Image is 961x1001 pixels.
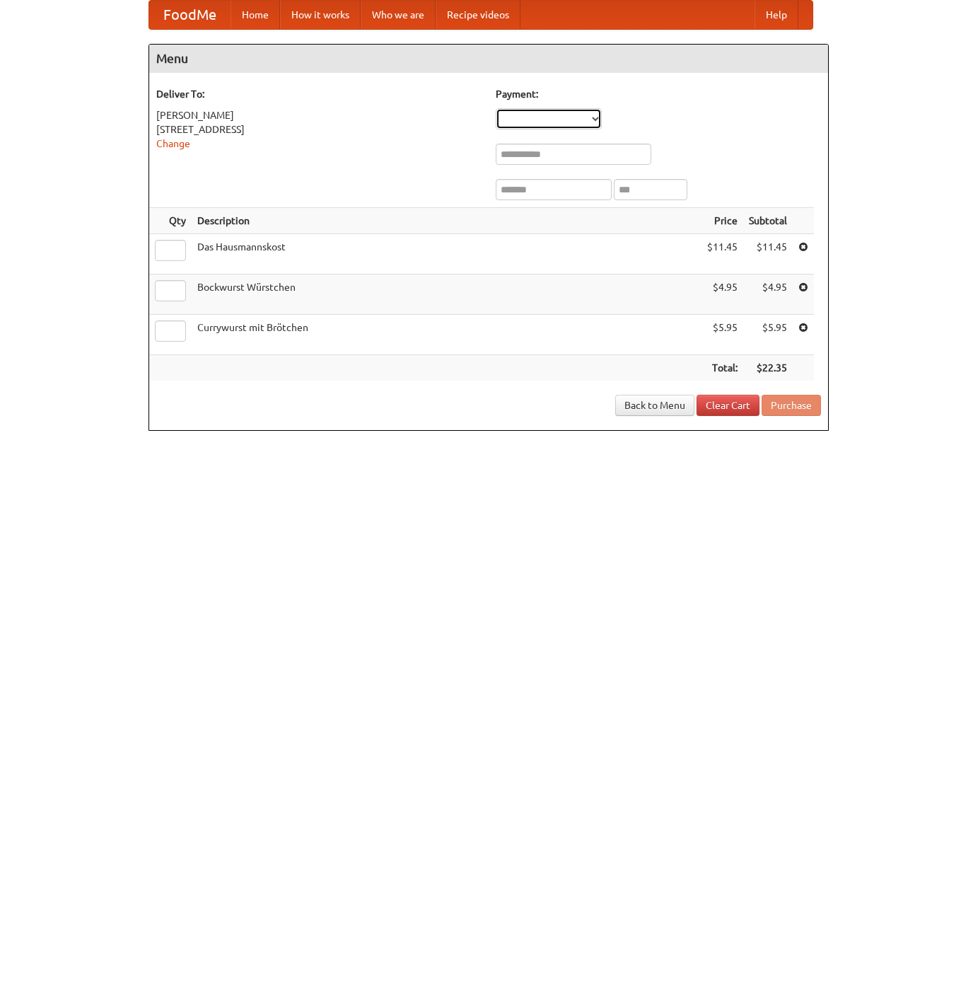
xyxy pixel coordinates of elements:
[156,108,482,122] div: [PERSON_NAME]
[231,1,280,29] a: Home
[743,274,793,315] td: $4.95
[149,208,192,234] th: Qty
[496,87,821,101] h5: Payment:
[701,355,743,381] th: Total:
[156,87,482,101] h5: Deliver To:
[701,234,743,274] td: $11.45
[701,208,743,234] th: Price
[192,315,701,355] td: Currywurst mit Brötchen
[192,234,701,274] td: Das Hausmannskost
[156,138,190,149] a: Change
[280,1,361,29] a: How it works
[701,274,743,315] td: $4.95
[743,315,793,355] td: $5.95
[192,208,701,234] th: Description
[156,122,482,137] div: [STREET_ADDRESS]
[436,1,520,29] a: Recipe videos
[762,395,821,416] button: Purchase
[192,274,701,315] td: Bockwurst Würstchen
[149,45,828,73] h4: Menu
[743,208,793,234] th: Subtotal
[615,395,694,416] a: Back to Menu
[743,355,793,381] th: $22.35
[701,315,743,355] td: $5.95
[743,234,793,274] td: $11.45
[361,1,436,29] a: Who we are
[149,1,231,29] a: FoodMe
[755,1,798,29] a: Help
[697,395,759,416] a: Clear Cart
